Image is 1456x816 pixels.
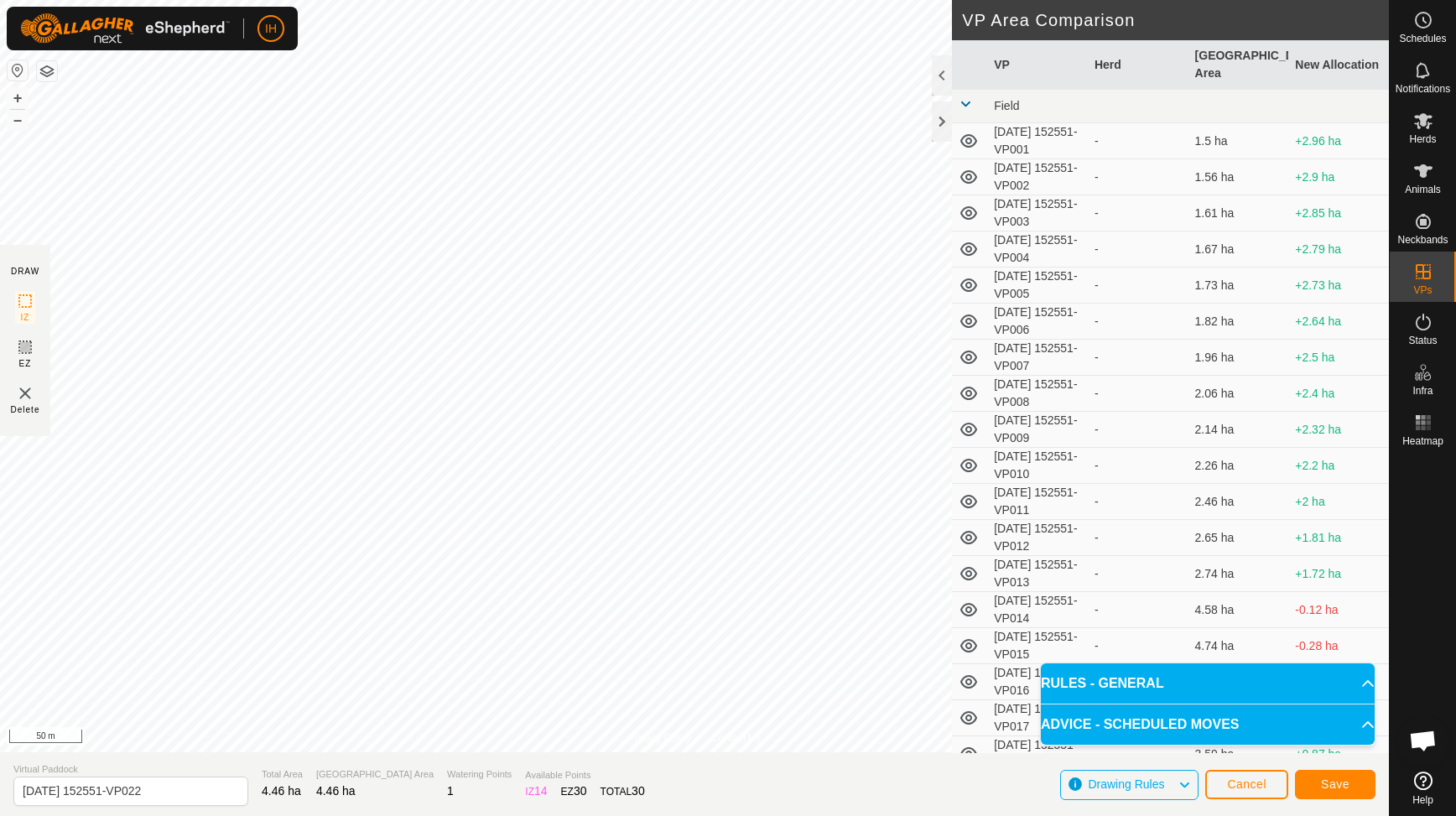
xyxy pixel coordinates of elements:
th: New Allocation [1288,40,1389,90]
div: IZ [525,782,547,800]
span: 30 [574,784,587,798]
span: 14 [534,784,548,798]
td: -0.28 ha [1288,628,1389,664]
div: - [1095,133,1182,150]
td: +2.85 ha [1288,195,1389,231]
span: Save [1321,777,1349,791]
td: -0.12 ha [1288,592,1389,628]
div: - [1095,349,1182,366]
td: 1.61 ha [1188,195,1289,231]
td: +1.72 ha [1288,556,1389,592]
div: - [1095,205,1182,222]
td: +2.2 ha [1288,448,1389,484]
td: [DATE] 152551-VP016 [987,664,1088,700]
td: +1.81 ha [1288,520,1389,556]
td: +2.73 ha [1288,268,1389,304]
div: - [1095,169,1182,186]
td: [DATE] 152551-VP008 [987,376,1088,412]
span: IZ [21,311,30,324]
button: Save [1295,770,1375,799]
td: 2.65 ha [1188,520,1289,556]
div: - [1095,241,1182,258]
div: - [1095,385,1182,403]
div: TOTAL [601,782,645,800]
span: Schedules [1399,34,1446,44]
div: - [1095,421,1182,439]
td: 4.74 ha [1188,628,1289,664]
td: [DATE] 152551-VP009 [987,412,1088,448]
button: – [8,110,28,130]
div: - [1095,277,1182,294]
td: 2.74 ha [1188,556,1289,592]
span: VPs [1413,285,1432,295]
td: [DATE] 152551-VP012 [987,520,1088,556]
span: Total Area [262,767,303,782]
span: Heatmap [1402,436,1443,446]
td: [DATE] 152551-VP005 [987,268,1088,304]
span: 30 [632,784,645,798]
div: - [1095,457,1182,475]
span: Infra [1412,386,1433,396]
th: [GEOGRAPHIC_DATA] Area [1188,40,1289,90]
div: - [1095,637,1182,655]
span: Field [994,99,1019,112]
span: Delete [11,403,40,416]
span: EZ [19,357,32,370]
span: RULES - GENERAL [1041,673,1164,694]
td: [DATE] 152551-VP007 [987,340,1088,376]
div: Open chat [1398,715,1448,766]
td: [DATE] 152551-VP002 [987,159,1088,195]
td: 1.73 ha [1188,268,1289,304]
button: + [8,88,28,108]
div: - [1095,493,1182,511]
div: - [1095,529,1182,547]
td: +2.5 ha [1288,340,1389,376]
td: +2.32 ha [1288,412,1389,448]
button: Cancel [1205,770,1288,799]
img: VP [15,383,35,403]
span: 4.46 ha [316,784,356,798]
span: 1 [447,784,454,798]
td: +2.96 ha [1288,123,1389,159]
td: 2.06 ha [1188,376,1289,412]
span: IH [265,20,277,38]
a: Contact Us [711,730,761,746]
span: Neckbands [1397,235,1448,245]
td: [DATE] 152551-VP018 [987,736,1088,772]
td: +2.4 ha [1288,376,1389,412]
h2: VP Area Comparison [962,10,1389,30]
td: [DATE] 152551-VP015 [987,628,1088,664]
span: [GEOGRAPHIC_DATA] Area [316,767,434,782]
span: Status [1408,335,1437,346]
img: Gallagher Logo [20,13,230,44]
span: Watering Points [447,767,512,782]
span: Virtual Paddock [13,762,248,777]
td: [DATE] 152551-VP013 [987,556,1088,592]
td: [DATE] 152551-VP004 [987,231,1088,268]
td: 2.46 ha [1188,484,1289,520]
div: EZ [561,782,587,800]
td: 2.26 ha [1188,448,1289,484]
td: +2.79 ha [1288,231,1389,268]
span: Help [1412,795,1433,805]
div: - [1095,565,1182,583]
span: Cancel [1227,777,1266,791]
td: 1.96 ha [1188,340,1289,376]
td: [DATE] 152551-VP010 [987,448,1088,484]
td: [DATE] 152551-VP017 [987,700,1088,736]
td: 1.82 ha [1188,304,1289,340]
span: Animals [1405,185,1441,195]
p-accordion-header: RULES - GENERAL [1041,663,1375,704]
span: Drawing Rules [1088,777,1164,791]
td: [DATE] 152551-VP006 [987,304,1088,340]
td: 4.58 ha [1188,592,1289,628]
td: [DATE] 152551-VP001 [987,123,1088,159]
div: - [1095,601,1182,619]
td: 2.14 ha [1188,412,1289,448]
button: Reset Map [8,60,28,81]
button: Map Layers [37,61,57,81]
span: Herds [1409,134,1436,144]
p-accordion-header: ADVICE - SCHEDULED MOVES [1041,704,1375,745]
td: +2.9 ha [1288,159,1389,195]
th: Herd [1088,40,1188,90]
